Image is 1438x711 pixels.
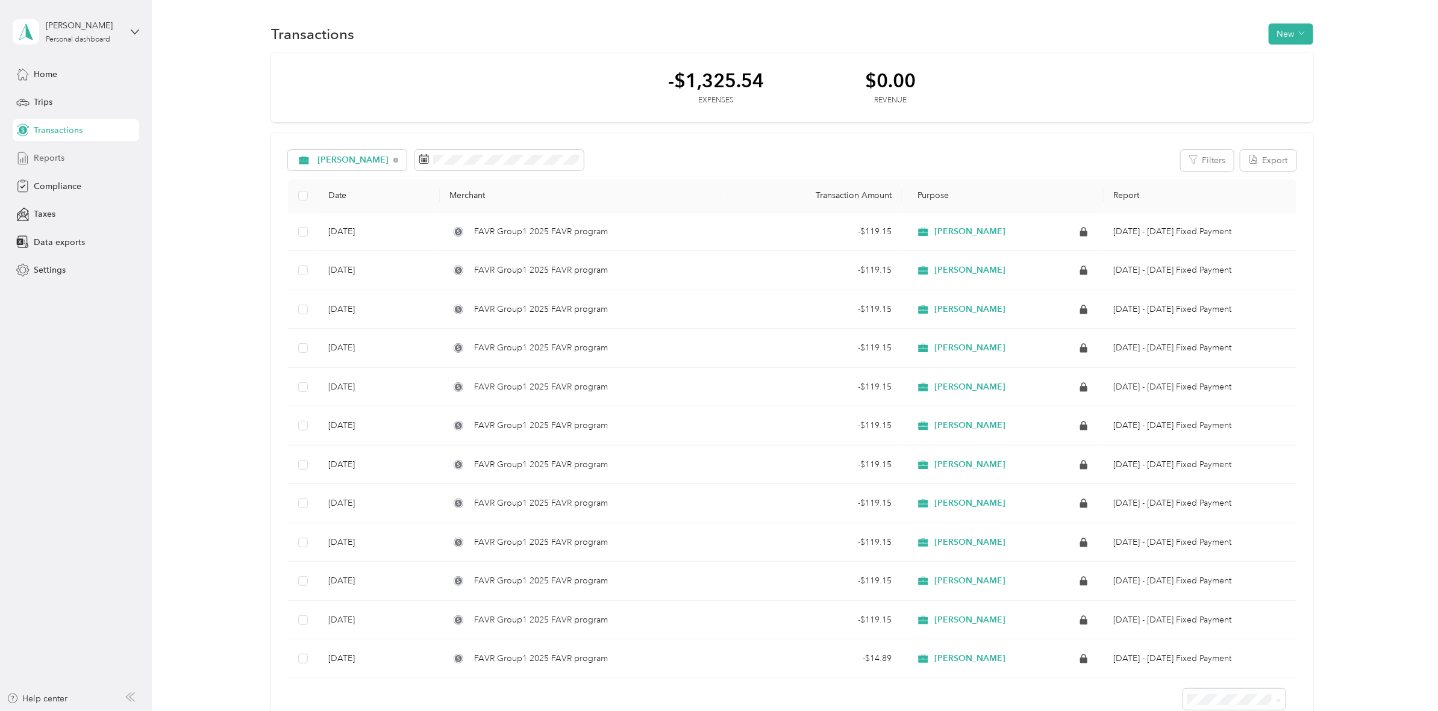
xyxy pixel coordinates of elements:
[738,380,892,394] div: - $119.15
[474,536,608,549] span: FAVR Group1 2025 FAVR program
[935,653,1006,664] span: [PERSON_NAME]
[474,225,608,238] span: FAVR Group1 2025 FAVR program
[46,36,110,43] div: Personal dashboard
[935,304,1006,315] span: [PERSON_NAME]
[319,446,440,485] td: [DATE]
[474,341,608,355] span: FAVR Group1 2025 FAVR program
[474,458,608,471] span: FAVR Group1 2025 FAVR program
[1104,406,1296,446] td: Jun 16 - 30, 2025 Fixed Payment
[1104,179,1296,213] th: Report
[34,124,83,137] span: Transactions
[34,264,66,276] span: Settings
[319,290,440,329] td: [DATE]
[34,68,57,81] span: Home
[34,208,55,220] span: Taxes
[474,380,608,394] span: FAVR Group1 2025 FAVR program
[935,265,1006,276] span: [PERSON_NAME]
[1104,601,1296,640] td: Apr 1 - 15, 2025 Fixed Payment
[738,497,892,510] div: - $119.15
[1104,446,1296,485] td: Jun 1 - 15, 2025 Fixed Payment
[474,303,608,316] span: FAVR Group1 2025 FAVR program
[1371,644,1438,711] iframe: Everlance-gr Chat Button Frame
[474,497,608,510] span: FAVR Group1 2025 FAVR program
[440,179,728,213] th: Merchant
[935,498,1006,509] span: [PERSON_NAME]
[738,574,892,588] div: - $119.15
[34,236,85,249] span: Data exports
[738,419,892,432] div: - $119.15
[319,562,440,601] td: [DATE]
[319,329,440,368] td: [DATE]
[935,576,1006,586] span: [PERSON_NAME]
[935,420,1006,431] span: [PERSON_NAME]
[34,152,64,164] span: Reports
[1181,150,1234,171] button: Filters
[935,615,1006,626] span: [PERSON_NAME]
[935,343,1006,353] span: [PERSON_NAME]
[1104,523,1296,562] td: May 1 - 15, 2025 Fixed Payment
[935,226,1006,237] span: [PERSON_NAME]
[738,613,892,627] div: - $119.15
[668,70,764,91] div: -$1,325.54
[935,537,1006,548] span: [PERSON_NAME]
[1104,290,1296,329] td: Aug 1 - 15, 2025 Fixed Payment
[319,368,440,407] td: [DATE]
[911,190,949,200] span: Purpose
[865,95,916,106] div: Revenue
[1104,213,1296,252] td: Sep 1 - 15, 2025 Fixed Payment
[738,225,892,238] div: - $119.15
[319,523,440,562] td: [DATE]
[7,692,68,705] button: Help center
[1104,562,1296,601] td: Apr 16 - 30, 2025 Fixed Payment
[1269,23,1313,45] button: New
[738,536,892,549] div: - $119.15
[319,406,440,446] td: [DATE]
[738,652,892,665] div: - $14.89
[319,179,440,213] th: Date
[474,574,608,588] span: FAVR Group1 2025 FAVR program
[34,96,52,108] span: Trips
[319,484,440,523] td: [DATE]
[319,251,440,290] td: [DATE]
[474,419,608,432] span: FAVR Group1 2025 FAVR program
[865,70,916,91] div: $0.00
[738,264,892,277] div: - $119.15
[935,382,1006,393] span: [PERSON_NAME]
[935,459,1006,470] span: [PERSON_NAME]
[1104,329,1296,368] td: Jul 16 - 31, 2025 Fixed Payment
[46,19,121,32] div: [PERSON_NAME]
[319,601,440,640] td: [DATE]
[474,264,608,277] span: FAVR Group1 2025 FAVR program
[738,341,892,355] div: - $119.15
[1104,251,1296,290] td: Aug 16 - 31, 2025 Fixed Payment
[319,639,440,678] td: [DATE]
[1104,484,1296,523] td: May 16 - 31, 2025 Fixed Payment
[317,156,389,164] span: [PERSON_NAME]
[728,179,901,213] th: Transaction Amount
[271,28,354,40] h1: Transactions
[1104,639,1296,678] td: Apr 1 - 15, 2025 Fixed Payment
[34,180,81,193] span: Compliance
[1240,150,1296,171] button: Export
[319,213,440,252] td: [DATE]
[474,652,608,665] span: FAVR Group1 2025 FAVR program
[738,303,892,316] div: - $119.15
[668,95,764,106] div: Expenses
[1104,368,1296,407] td: Jul 1 - 15, 2025 Fixed Payment
[474,613,608,627] span: FAVR Group1 2025 FAVR program
[738,458,892,471] div: - $119.15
